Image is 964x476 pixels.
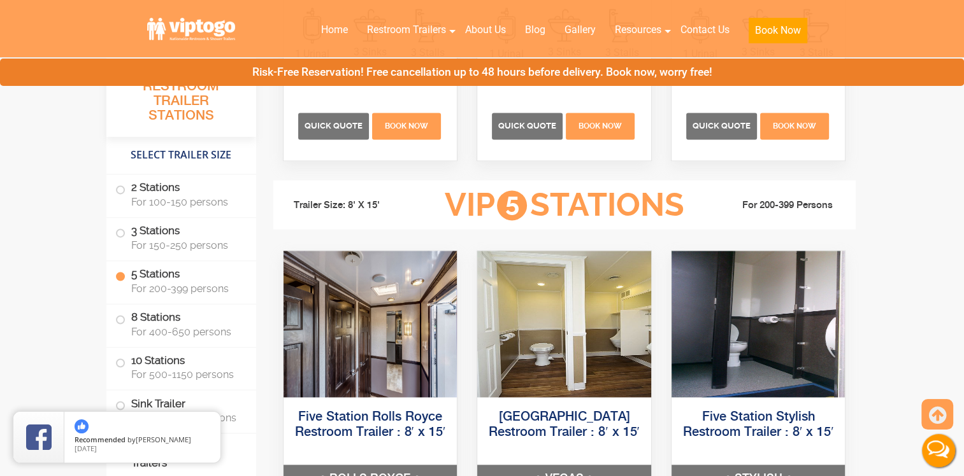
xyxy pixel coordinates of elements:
img: Full view of five station restroom trailer with two separate doors for men and women [284,251,457,397]
a: Restroom Trailers [357,16,456,44]
label: 8 Stations [115,304,247,344]
img: Full view of five station restroom trailer with two separate doors for men and women [672,251,845,397]
a: Book Now [739,16,817,51]
a: Five Station Stylish Restroom Trailer : 8′ x 15′ [683,410,834,439]
label: 2 Stations [115,174,247,214]
a: Quick Quote [298,119,371,131]
img: Full view of five station restroom trailer with two separate doors for men and women [477,251,651,397]
span: For 500-1150 persons [131,368,241,381]
h4: Select Trailer Size [106,143,256,167]
span: 5 [497,190,527,220]
a: [GEOGRAPHIC_DATA] Restroom Trailer : 8′ x 15′ [489,410,640,439]
button: Live Chat [913,425,964,476]
h3: VIP Stations [424,188,703,223]
a: Gallery [555,16,605,44]
span: Quick Quote [693,121,751,130]
img: Review Rating [26,424,52,450]
a: Resources [605,16,671,44]
span: For 100-150 persons [131,196,241,208]
li: For 200-399 Persons [704,198,847,213]
a: Five Station Rolls Royce Restroom Trailer : 8′ x 15′ [294,410,445,439]
a: About Us [456,16,515,44]
span: Book Now [579,122,622,130]
li: Trailer Size: 8' X 15' [282,186,425,225]
span: [PERSON_NAME] [136,435,191,444]
a: Home [312,16,357,44]
span: For 200-399 persons [131,283,241,295]
label: 10 Stations [115,347,247,387]
a: Contact Us [671,16,739,44]
a: Book Now [565,119,637,131]
label: 5 Stations [115,261,247,300]
h3: All Portable Restroom Trailer Stations [106,60,256,137]
span: For 150-250 persons [131,239,241,251]
a: Blog [515,16,555,44]
label: Sink Trailer [115,390,247,430]
a: Book Now [370,119,442,131]
span: by [75,436,210,445]
span: For 400-650 persons [131,326,241,338]
span: Book Now [385,122,428,130]
label: 3 Stations [115,218,247,257]
span: Quick Quote [305,121,363,130]
span: [DATE] [75,444,97,453]
img: thumbs up icon [75,419,89,433]
button: Book Now [749,18,807,43]
a: Book Now [758,119,830,131]
span: Recommended [75,435,126,444]
a: Quick Quote [492,119,565,131]
span: Book Now [773,122,816,130]
a: Quick Quote [686,119,759,131]
span: Quick Quote [498,121,556,130]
